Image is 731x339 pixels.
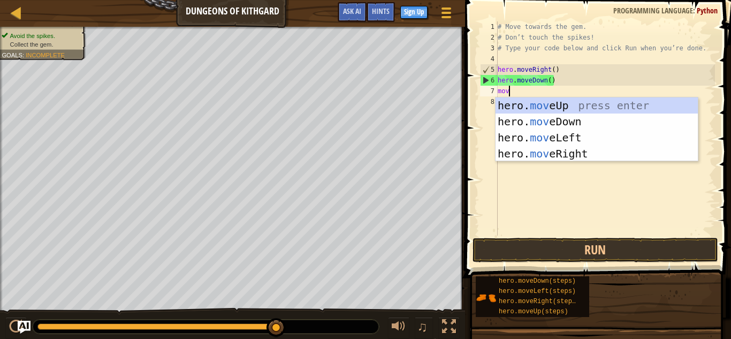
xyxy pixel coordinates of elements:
span: : [22,51,26,58]
div: 8 [480,96,498,107]
button: Ask AI [338,2,367,22]
button: Ctrl + P: Play [5,317,27,339]
span: Goals [2,51,22,58]
div: 5 [481,64,498,75]
button: ♫ [415,317,433,339]
span: hero.moveDown(steps) [499,277,576,285]
span: Programming language [613,5,693,16]
button: Adjust volume [388,317,409,339]
span: ♫ [417,319,428,335]
button: Show game menu [433,2,460,27]
div: 7 [480,86,498,96]
span: Incomplete [26,51,65,58]
div: 1 [480,21,498,32]
button: Run [473,238,718,262]
span: : [693,5,697,16]
span: hero.moveLeft(steps) [499,288,576,295]
span: Hints [372,6,390,16]
div: 3 [480,43,498,54]
button: Toggle fullscreen [438,317,460,339]
span: hero.moveUp(steps) [499,308,568,315]
span: Avoid the spikes. [10,32,55,39]
img: portrait.png [476,288,496,308]
span: Collect the gem. [10,41,54,48]
div: 4 [480,54,498,64]
div: 6 [481,75,498,86]
button: Ask AI [18,321,31,334]
span: Ask AI [343,6,361,16]
div: 2 [480,32,498,43]
li: Collect the gem. [2,40,80,49]
button: Sign Up [400,6,428,19]
li: Avoid the spikes. [2,32,80,40]
span: hero.moveRight(steps) [499,298,580,305]
span: Python [697,5,718,16]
